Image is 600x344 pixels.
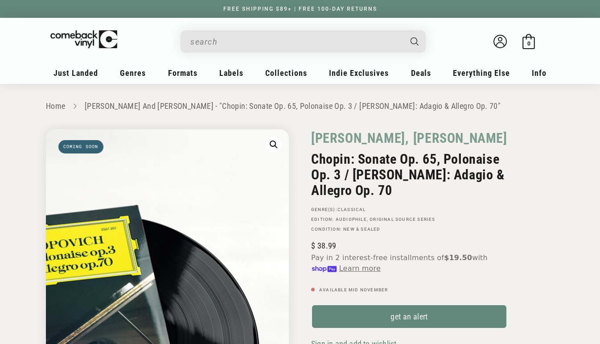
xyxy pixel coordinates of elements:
[311,151,507,198] h2: Chopin: Sonate Op. 65, Polonaise Op. 3 / [PERSON_NAME]: Adagio & Allegro Op. 70
[190,33,402,51] input: When autocomplete results are available use up and down arrows to review and enter to select
[58,140,103,153] span: Coming soon
[532,68,547,78] span: Info
[311,304,507,329] a: get an alert
[336,217,367,222] a: Audiophile
[527,40,530,47] span: 0
[214,6,386,12] a: FREE SHIPPING $89+ | FREE 100-DAY RETURNS
[168,68,197,78] span: Formats
[311,217,507,222] p: Edition: , Original Source Series
[311,241,315,250] span: $
[411,68,431,78] span: Deals
[311,241,336,250] span: 38.99
[311,227,507,232] p: Condition: New & Sealed
[453,68,510,78] span: Everything Else
[53,68,98,78] span: Just Landed
[120,68,146,78] span: Genres
[337,207,366,212] a: Classical
[85,101,501,111] a: [PERSON_NAME] And [PERSON_NAME] - "Chopin: Sonate Op. 65, Polonaise Op. 3 / [PERSON_NAME]: Adagio...
[413,129,507,147] a: [PERSON_NAME]
[219,68,243,78] span: Labels
[329,68,389,78] span: Indie Exclusives
[319,287,388,292] span: Available Mid November
[265,68,307,78] span: Collections
[181,30,426,53] div: Search
[46,101,65,111] a: Home
[311,207,507,212] p: GENRE(S):
[311,129,408,147] a: [PERSON_NAME],
[403,30,427,53] button: Search
[46,100,554,113] nav: breadcrumbs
